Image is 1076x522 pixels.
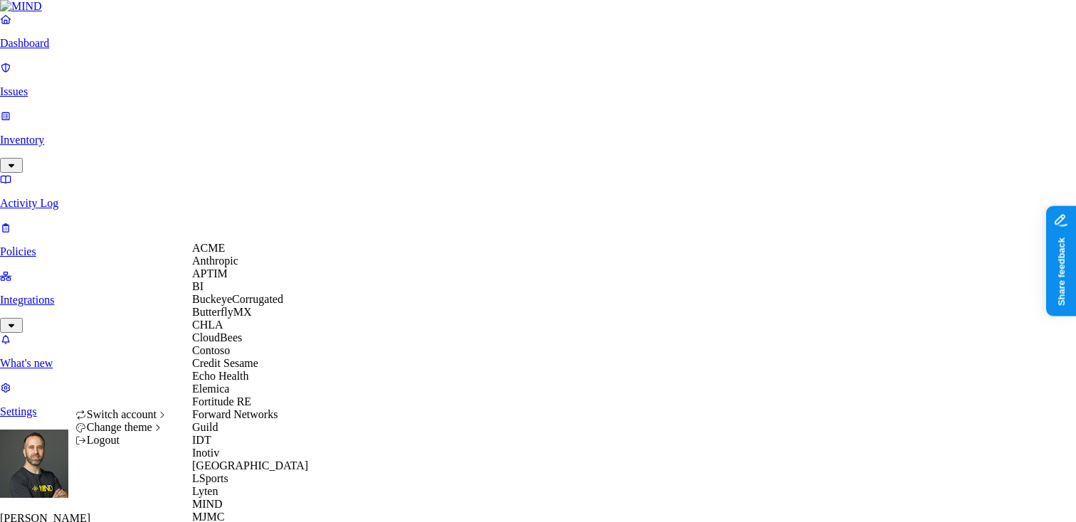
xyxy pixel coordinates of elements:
span: ACME [192,242,225,254]
span: ButterflyMX [192,306,252,318]
span: Lyten [192,485,218,497]
span: Change theme [87,421,152,433]
span: IDT [192,434,211,446]
span: Forward Networks [192,408,278,420]
iframe: Marker.io feedback button [1046,206,1076,316]
span: Switch account [87,408,157,420]
span: BuckeyeCorrugated [192,293,283,305]
span: CHLA [192,319,223,331]
span: Inotiv [192,447,219,459]
span: Elemica [192,383,229,395]
span: CloudBees [192,331,242,343]
span: MIND [192,498,223,510]
span: LSports [192,472,228,484]
span: Credit Sesame [192,357,258,369]
span: [GEOGRAPHIC_DATA] [192,459,308,472]
div: Logout [75,434,169,447]
span: Echo Health [192,370,249,382]
span: Contoso [192,344,230,356]
span: APTIM [192,267,228,279]
span: Guild [192,421,218,433]
span: Anthropic [192,255,238,267]
span: BI [192,280,204,292]
span: Fortitude RE [192,395,251,408]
